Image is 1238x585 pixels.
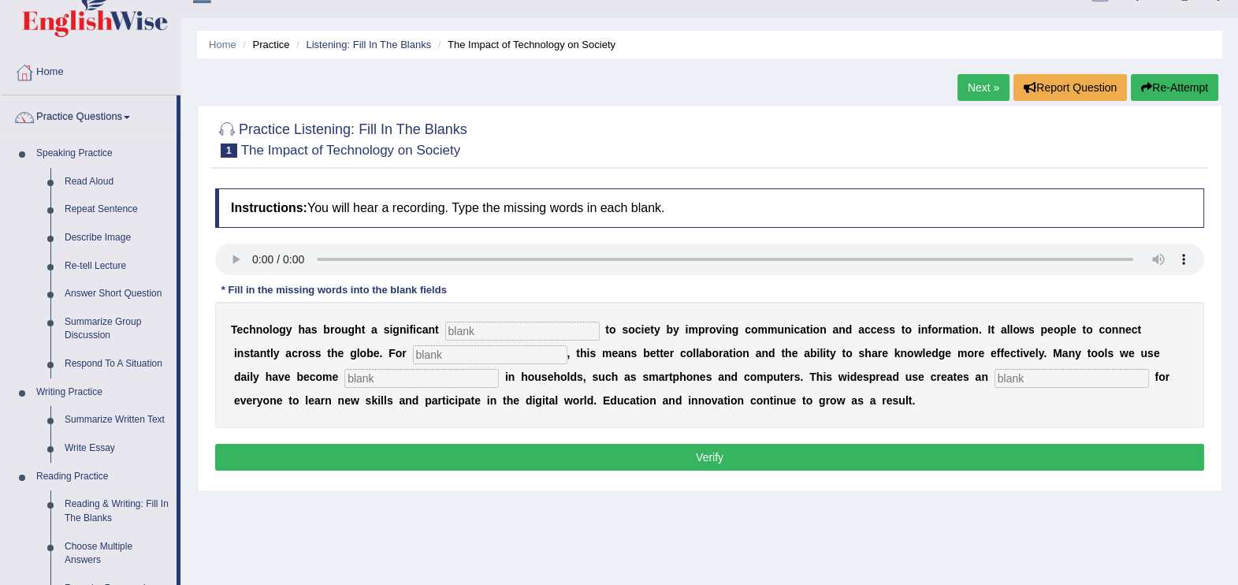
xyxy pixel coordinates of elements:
[1070,323,1076,336] b: e
[790,323,794,336] b: i
[316,371,323,383] b: o
[541,371,548,383] b: s
[362,323,366,336] b: t
[1069,347,1076,360] b: n
[612,371,619,383] b: h
[262,323,270,336] b: o
[215,283,453,298] div: * Fill in the missing words into the blank fields
[974,347,978,360] b: r
[240,371,247,383] b: a
[962,323,965,336] b: i
[1020,323,1028,336] b: w
[745,323,751,336] b: c
[1013,323,1020,336] b: o
[266,347,270,360] b: t
[670,347,674,360] b: r
[612,347,618,360] b: e
[273,347,280,360] b: y
[374,347,380,360] b: e
[231,323,237,336] b: T
[768,347,775,360] b: d
[241,143,460,158] small: The Impact of Technology on Society
[592,371,598,383] b: s
[928,323,931,336] b: f
[609,323,616,336] b: o
[243,323,249,336] b: c
[871,323,877,336] b: c
[907,347,914,360] b: o
[864,323,871,336] b: c
[722,323,725,336] b: i
[1125,323,1132,336] b: e
[723,347,729,360] b: a
[310,371,316,383] b: c
[534,371,541,383] b: u
[630,371,637,383] b: s
[756,347,762,360] b: a
[406,323,409,336] b: i
[1091,347,1098,360] b: o
[922,347,925,360] b: l
[1043,347,1047,360] b: .
[577,371,583,383] b: s
[958,323,962,336] b: t
[567,347,571,360] b: ,
[508,371,515,383] b: n
[422,323,429,336] b: a
[215,444,1204,471] button: Verify
[987,323,991,336] b: I
[894,347,901,360] b: k
[965,323,972,336] b: o
[305,323,311,336] b: a
[688,323,697,336] b: m
[644,323,650,336] b: e
[1132,323,1138,336] b: c
[1010,347,1017,360] b: c
[979,323,982,336] b: .
[413,323,416,336] b: i
[58,308,177,350] a: Summarize Group Discussion
[693,347,696,360] b: l
[29,140,177,168] a: Speaking Practice
[660,347,664,360] b: t
[858,347,864,360] b: s
[1086,323,1093,336] b: o
[560,371,567,383] b: o
[784,323,791,336] b: n
[672,371,679,383] b: p
[333,371,339,383] b: e
[931,323,939,336] b: o
[618,347,624,360] b: a
[945,347,951,360] b: e
[309,347,315,360] b: s
[338,347,344,360] b: e
[256,323,263,336] b: n
[435,323,439,336] b: t
[698,323,705,336] b: p
[402,347,406,360] b: r
[1062,347,1069,360] b: a
[1053,347,1062,360] b: M
[409,323,413,336] b: f
[669,371,673,383] b: t
[580,347,587,360] b: h
[699,347,705,360] b: a
[58,434,177,463] a: Write Essay
[686,323,689,336] b: i
[209,39,236,50] a: Home
[1107,347,1113,360] b: s
[858,323,864,336] b: a
[957,347,967,360] b: m
[872,347,878,360] b: a
[384,323,390,336] b: s
[239,37,289,52] li: Practice
[389,347,396,360] b: F
[785,347,792,360] b: h
[234,371,241,383] b: d
[1040,323,1047,336] b: p
[972,323,979,336] b: n
[952,323,958,336] b: a
[918,323,921,336] b: i
[997,347,1001,360] b: f
[605,323,609,336] b: t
